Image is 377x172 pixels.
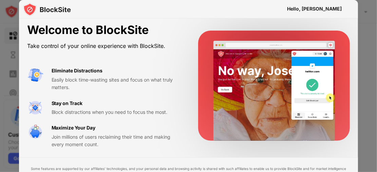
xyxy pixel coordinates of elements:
[27,23,182,37] div: Welcome to BlockSite
[27,41,182,51] div: Take control of your online experience with BlockSite.
[27,67,43,83] img: value-avoid-distractions.svg
[27,100,43,116] img: value-focus.svg
[52,67,103,74] div: Eliminate Distractions
[52,133,182,149] div: Join millions of users reclaiming their time and making every moment count.
[52,100,83,107] div: Stay on Track
[52,124,96,132] div: Maximize Your Day
[52,76,182,91] div: Easily block time-wasting sites and focus on what truly matters.
[27,124,43,140] img: value-safe-time.svg
[52,108,182,116] div: Block distractions when you need to focus the most.
[287,6,342,12] div: Hello, [PERSON_NAME]
[23,3,71,16] img: logo-blocksite.svg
